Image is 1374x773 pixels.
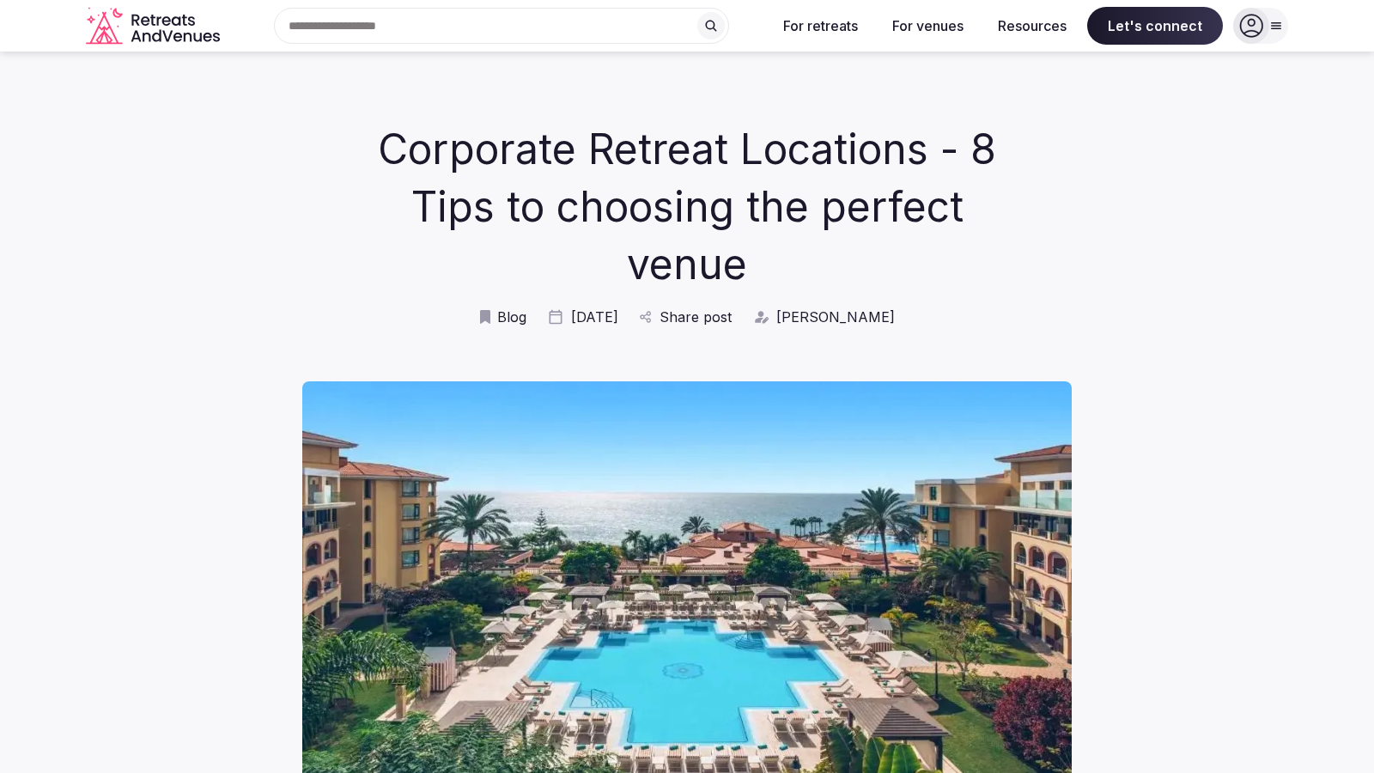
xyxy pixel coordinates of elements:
[350,120,1024,294] h1: Corporate Retreat Locations - 8 Tips to choosing the perfect venue
[752,307,895,326] a: [PERSON_NAME]
[480,307,526,326] a: Blog
[984,7,1080,45] button: Resources
[1087,7,1223,45] span: Let's connect
[879,7,977,45] button: For venues
[660,307,732,326] span: Share post
[776,307,895,326] span: [PERSON_NAME]
[86,7,223,46] svg: Retreats and Venues company logo
[497,307,526,326] span: Blog
[769,7,872,45] button: For retreats
[86,7,223,46] a: Visit the homepage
